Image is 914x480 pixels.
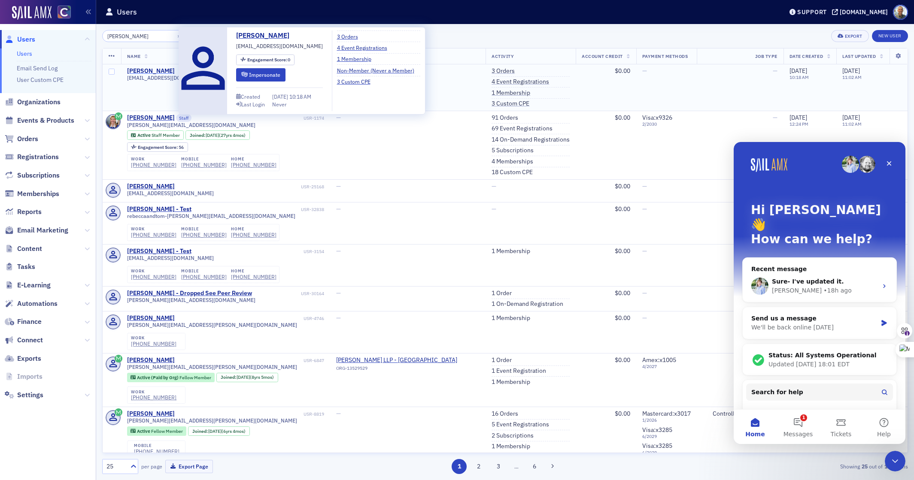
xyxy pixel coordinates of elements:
[5,226,68,235] a: Email Marketing
[17,244,42,254] span: Content
[17,226,68,235] span: Email Marketing
[247,57,291,62] div: 0
[17,317,42,326] span: Finance
[17,281,51,290] span: E-Learning
[5,207,42,217] a: Reports
[17,134,38,144] span: Orders
[17,372,43,381] span: Imports
[337,66,421,74] a: Non-Member (Never a Member)
[5,354,41,363] a: Exports
[5,116,74,125] a: Events & Products
[5,317,42,326] a: Finance
[5,189,59,199] a: Memberships
[5,244,42,254] a: Content
[236,30,296,41] a: [PERSON_NAME]
[236,54,295,65] div: Engagement Score: 0
[885,451,905,471] iframe: Intercom live chat
[5,97,61,107] a: Organizations
[52,6,71,20] a: View Homepage
[12,6,52,20] img: SailAMX
[17,76,64,84] a: User Custom CPE
[5,372,43,381] a: Imports
[17,64,58,72] a: Email Send Log
[17,262,35,272] span: Tasks
[17,189,59,199] span: Memberships
[5,171,60,180] a: Subscriptions
[17,390,43,400] span: Settings
[58,6,71,19] img: SailAMX
[272,100,287,108] div: Never
[17,35,35,44] span: Users
[5,390,43,400] a: Settings
[17,171,60,180] span: Subscriptions
[5,262,35,272] a: Tasks
[17,116,74,125] span: Events & Products
[247,57,288,63] span: Engagement Score :
[5,281,51,290] a: E-Learning
[337,55,378,63] a: 1 Membership
[5,152,59,162] a: Registrations
[272,93,289,100] span: [DATE]
[17,97,61,107] span: Organizations
[236,42,323,50] span: [EMAIL_ADDRESS][DOMAIN_NAME]
[17,354,41,363] span: Exports
[17,335,43,345] span: Connect
[17,50,32,57] a: Users
[236,68,285,82] button: Impersonate
[5,35,35,44] a: Users
[241,102,265,107] div: Last Login
[289,93,311,100] span: 10:18 AM
[17,299,58,308] span: Automations
[337,78,377,85] a: 3 Custom CPE
[5,134,38,144] a: Orders
[241,94,260,99] div: Created
[17,207,42,217] span: Reports
[734,142,905,444] iframe: To enrich screen reader interactions, please activate Accessibility in Grammarly extension settings
[337,44,394,51] a: 4 Event Registrations
[17,152,59,162] span: Registrations
[5,299,58,308] a: Automations
[337,33,364,40] a: 3 Orders
[5,335,43,345] a: Connect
